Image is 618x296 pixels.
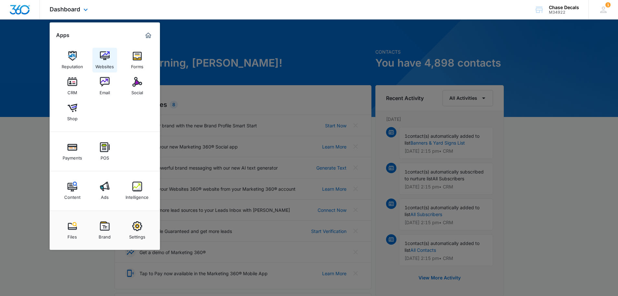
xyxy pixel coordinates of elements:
[131,61,143,69] div: Forms
[131,87,143,95] div: Social
[100,87,110,95] div: Email
[56,32,69,38] h2: Apps
[92,218,117,243] a: Brand
[92,74,117,98] a: Email
[101,191,109,200] div: Ads
[549,5,579,10] div: account name
[60,218,85,243] a: Files
[143,30,153,41] a: Marketing 360® Dashboard
[60,48,85,72] a: Reputation
[92,48,117,72] a: Websites
[60,139,85,164] a: Payments
[549,10,579,15] div: account id
[67,87,77,95] div: CRM
[60,100,85,124] a: Shop
[67,113,78,121] div: Shop
[62,61,83,69] div: Reputation
[125,74,150,98] a: Social
[125,178,150,203] a: Intelligence
[92,139,117,164] a: POS
[67,231,77,239] div: Files
[50,6,80,13] span: Dashboard
[125,48,150,72] a: Forms
[126,191,149,200] div: Intelligence
[125,218,150,243] a: Settings
[129,231,145,239] div: Settings
[64,191,80,200] div: Content
[605,2,611,7] span: 1
[63,152,82,161] div: Payments
[95,61,114,69] div: Websites
[99,231,111,239] div: Brand
[101,152,109,161] div: POS
[92,178,117,203] a: Ads
[605,2,611,7] div: notifications count
[60,178,85,203] a: Content
[60,74,85,98] a: CRM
